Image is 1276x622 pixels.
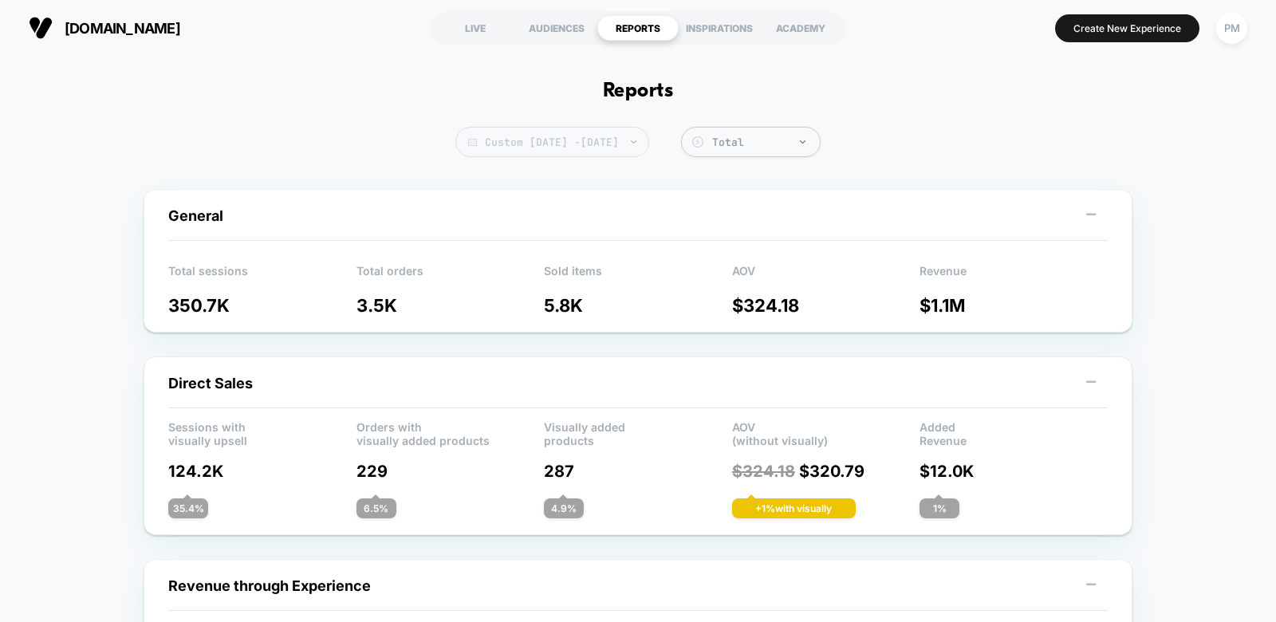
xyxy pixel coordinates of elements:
[603,80,673,103] h1: Reports
[679,15,760,41] div: INSPIRATIONS
[356,295,545,316] p: 3.5K
[920,264,1108,288] p: Revenue
[24,15,185,41] button: [DOMAIN_NAME]
[920,420,1108,444] p: Added Revenue
[65,20,180,37] span: [DOMAIN_NAME]
[732,462,795,481] span: $ 324.18
[168,207,223,224] span: General
[544,295,732,316] p: 5.8K
[732,295,920,316] p: $ 324.18
[356,498,396,518] div: 6.5 %
[455,127,649,157] span: Custom [DATE] - [DATE]
[516,15,597,41] div: AUDIENCES
[732,264,920,288] p: AOV
[356,462,545,481] p: 229
[168,264,356,288] p: Total sessions
[920,462,1108,481] p: $ 12.0K
[800,140,805,144] img: end
[168,498,208,518] div: 35.4 %
[168,462,356,481] p: 124.2K
[168,420,356,444] p: Sessions with visually upsell
[695,138,699,146] tspan: $
[356,420,545,444] p: Orders with visually added products
[168,375,253,392] span: Direct Sales
[544,264,732,288] p: Sold items
[920,295,1108,316] p: $ 1.1M
[544,462,732,481] p: 287
[168,295,356,316] p: 350.7K
[544,420,732,444] p: Visually added products
[712,136,812,149] div: Total
[597,15,679,41] div: REPORTS
[468,138,477,146] img: calendar
[356,264,545,288] p: Total orders
[544,498,584,518] div: 4.9 %
[29,16,53,40] img: Visually logo
[920,498,959,518] div: 1 %
[732,462,920,481] p: $ 320.79
[1216,13,1247,44] div: PM
[1211,12,1252,45] button: PM
[760,15,841,41] div: ACADEMY
[435,15,516,41] div: LIVE
[168,577,371,594] span: Revenue through Experience
[1055,14,1199,42] button: Create New Experience
[631,140,636,144] img: end
[732,420,920,444] p: AOV (without visually)
[732,498,856,518] div: + 1 % with visually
